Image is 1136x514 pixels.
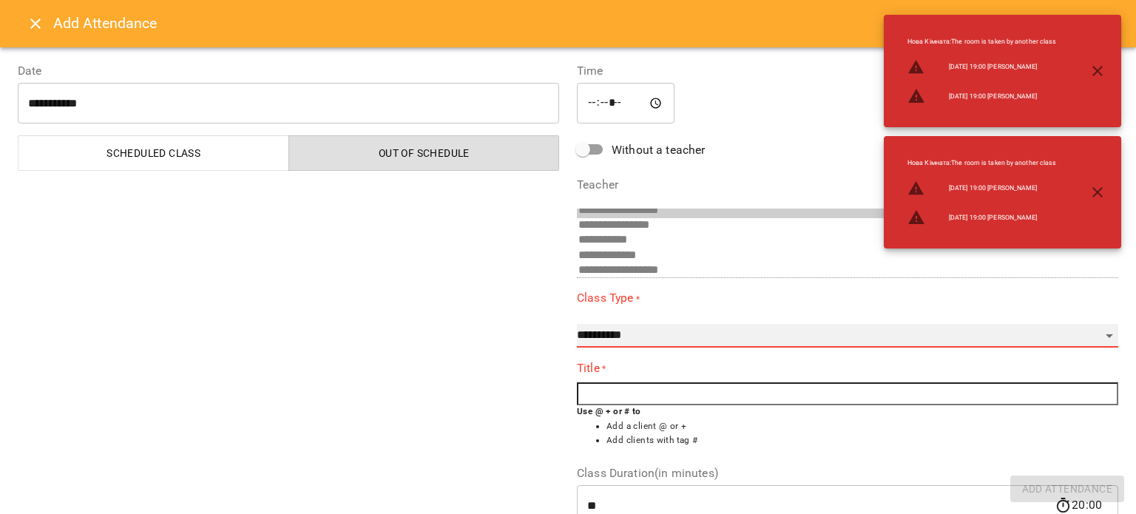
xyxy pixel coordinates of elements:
label: Time [577,65,1118,77]
li: [DATE] 19:00 [PERSON_NAME] [896,53,1068,82]
li: [DATE] 19:00 [PERSON_NAME] [896,81,1068,111]
span: Scheduled class [27,144,280,162]
li: Нова Кімната : The room is taken by another class [896,31,1068,53]
label: Class Type [577,290,1118,307]
label: Teacher [577,179,1118,191]
label: Class Duration(in minutes) [577,467,1118,479]
label: Title [577,359,1118,376]
li: [DATE] 19:00 [PERSON_NAME] [896,203,1068,232]
li: Add a client @ or + [606,419,1118,434]
label: Date [18,65,559,77]
h6: Add Attendance [53,12,1118,35]
span: Without a teacher [612,141,706,159]
button: Scheduled class [18,135,289,171]
b: Use @ + or # to [577,406,641,416]
button: Close [18,6,53,41]
li: [DATE] 19:00 [PERSON_NAME] [896,174,1068,203]
button: Out of Schedule [288,135,560,171]
li: Нова Кімната : The room is taken by another class [896,152,1068,174]
span: Out of Schedule [298,144,551,162]
li: Add clients with tag # [606,433,1118,448]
